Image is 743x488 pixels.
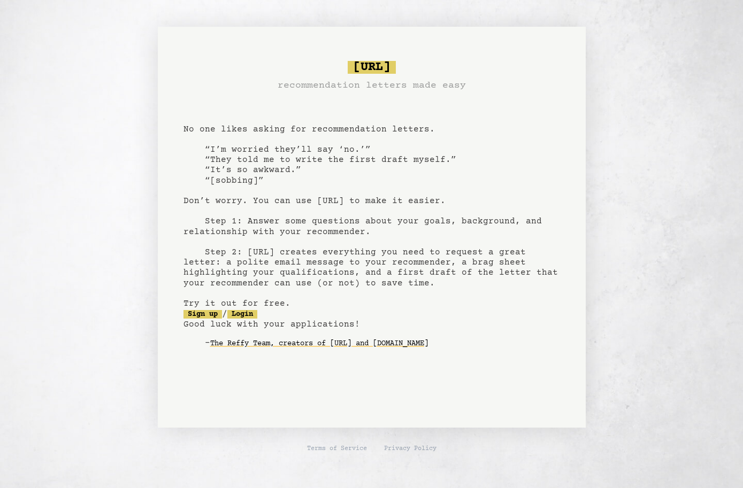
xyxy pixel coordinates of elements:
[278,78,466,93] h3: recommendation letters made easy
[205,338,560,349] div: -
[183,57,560,370] pre: No one likes asking for recommendation letters. “I’m worried they’ll say ‘no.’” “They told me to ...
[348,61,396,74] span: [URL]
[307,445,367,453] a: Terms of Service
[210,335,428,352] a: The Reffy Team, creators of [URL] and [DOMAIN_NAME]
[227,310,257,319] a: Login
[183,310,222,319] a: Sign up
[384,445,436,453] a: Privacy Policy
